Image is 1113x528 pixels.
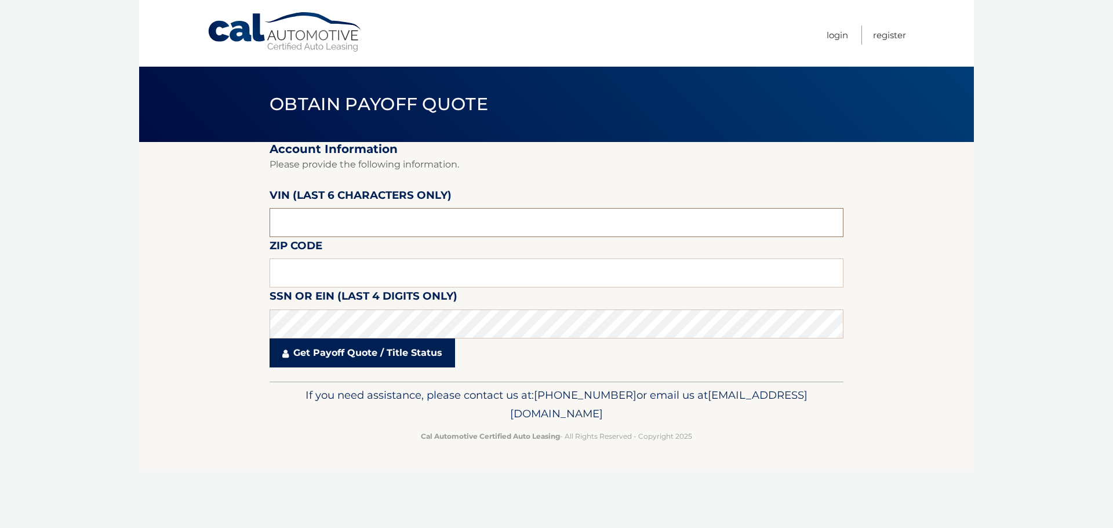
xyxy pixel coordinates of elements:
[270,142,843,156] h2: Account Information
[207,12,363,53] a: Cal Automotive
[827,26,848,45] a: Login
[270,338,455,367] a: Get Payoff Quote / Title Status
[277,386,836,423] p: If you need assistance, please contact us at: or email us at
[270,237,322,258] label: Zip Code
[270,287,457,309] label: SSN or EIN (last 4 digits only)
[270,93,488,115] span: Obtain Payoff Quote
[270,187,452,208] label: VIN (last 6 characters only)
[534,388,636,402] span: [PHONE_NUMBER]
[873,26,906,45] a: Register
[270,156,843,173] p: Please provide the following information.
[421,432,560,440] strong: Cal Automotive Certified Auto Leasing
[277,430,836,442] p: - All Rights Reserved - Copyright 2025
